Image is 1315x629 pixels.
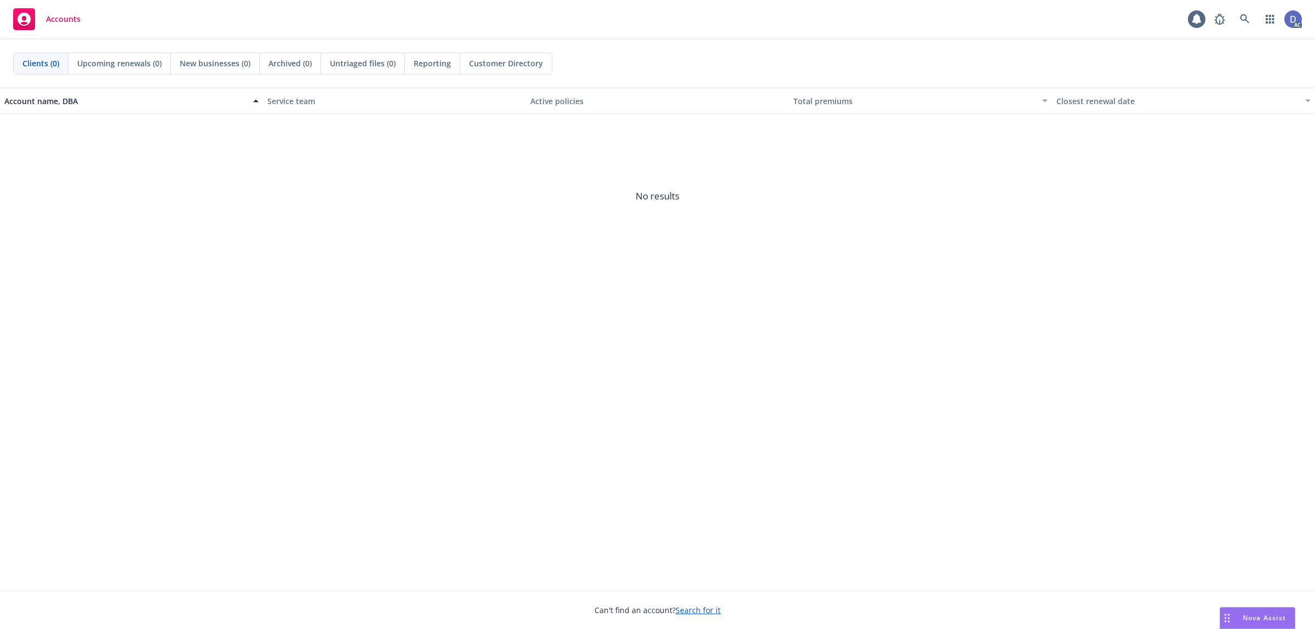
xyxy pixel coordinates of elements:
a: Switch app [1259,8,1281,30]
button: Nova Assist [1220,607,1295,629]
button: Total premiums [789,88,1052,114]
button: Closest renewal date [1052,88,1315,114]
span: Untriaged files (0) [330,58,396,69]
a: Accounts [9,4,85,35]
a: Search for it [676,605,721,615]
a: Report a Bug [1209,8,1231,30]
span: Archived (0) [268,58,312,69]
div: Service team [267,95,522,107]
div: Closest renewal date [1056,95,1299,107]
span: Customer Directory [469,58,543,69]
span: Nova Assist [1243,613,1286,622]
a: Search [1234,8,1256,30]
div: Total premiums [793,95,1036,107]
span: Accounts [46,15,81,24]
span: Upcoming renewals (0) [77,58,162,69]
span: Clients (0) [22,58,59,69]
span: New businesses (0) [180,58,250,69]
button: Active policies [526,88,789,114]
div: Active policies [530,95,785,107]
span: Can't find an account? [594,604,721,616]
span: Reporting [414,58,451,69]
div: Account name, DBA [4,95,247,107]
img: photo [1284,10,1302,28]
button: Service team [263,88,526,114]
div: Drag to move [1220,608,1234,628]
